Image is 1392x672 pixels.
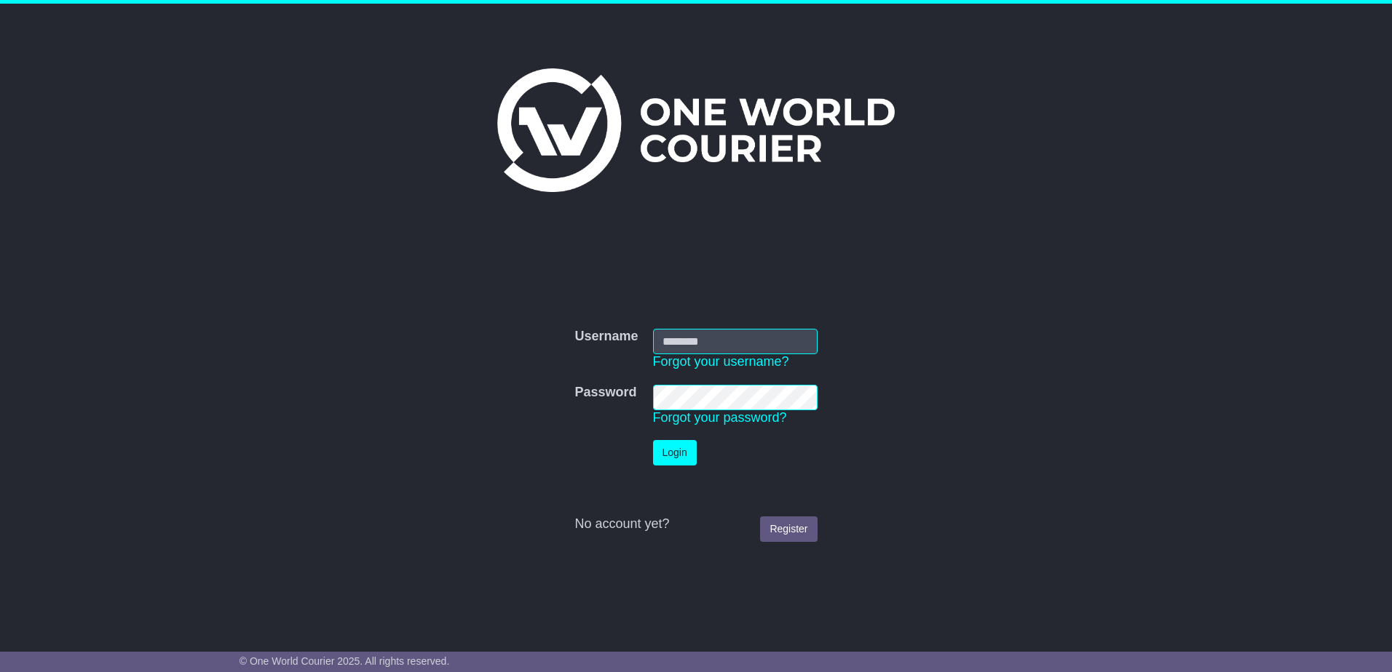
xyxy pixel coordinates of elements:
button: Login [653,440,697,465]
a: Forgot your password? [653,410,787,425]
label: Password [574,385,636,401]
a: Forgot your username? [653,354,789,369]
span: © One World Courier 2025. All rights reserved. [240,655,450,667]
a: Register [760,516,817,542]
label: Username [574,329,638,345]
img: One World [497,68,895,192]
div: No account yet? [574,516,817,532]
